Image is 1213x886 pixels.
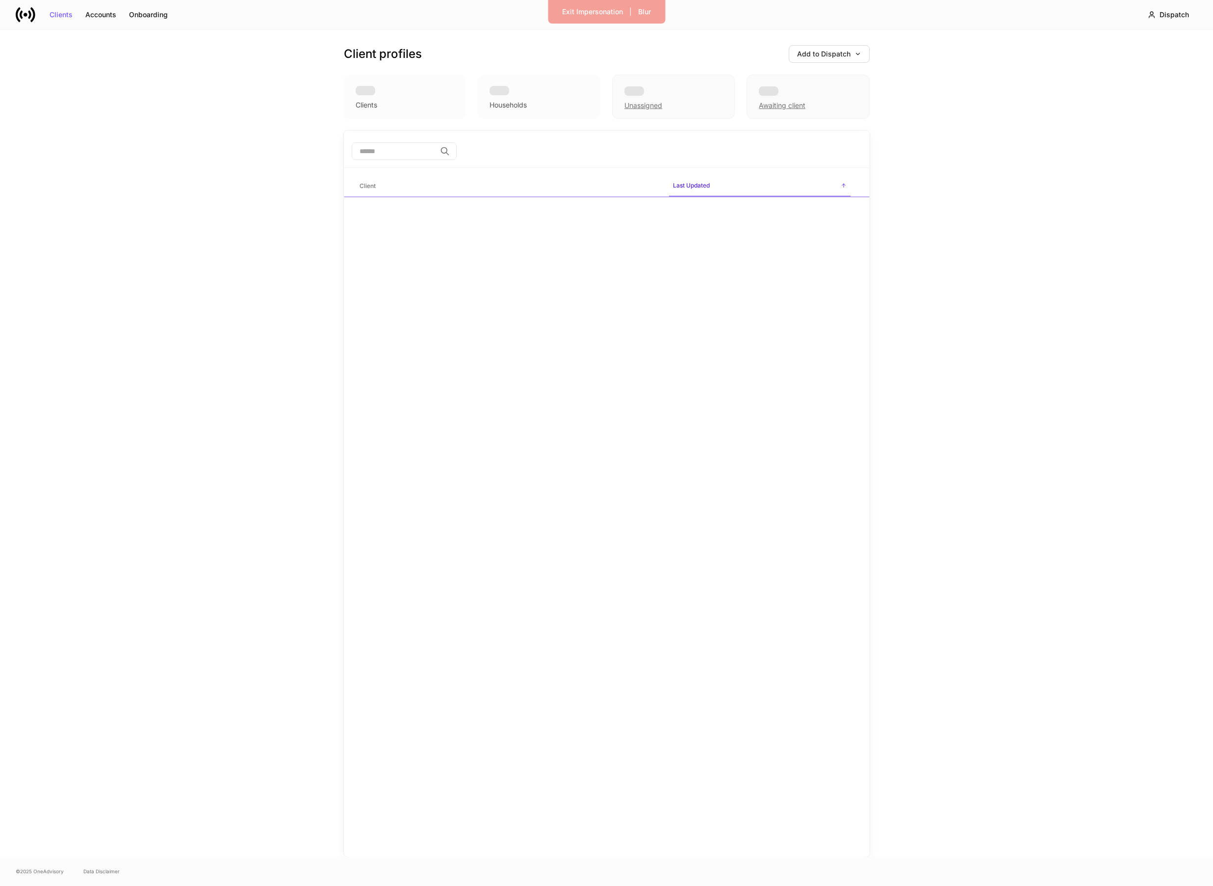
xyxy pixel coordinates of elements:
[356,176,661,196] span: Client
[669,176,851,197] span: Last Updated
[43,7,79,23] button: Clients
[624,101,662,110] div: Unassigned
[123,7,174,23] button: Onboarding
[612,75,735,119] div: Unassigned
[344,46,422,62] h3: Client profiles
[632,4,657,20] button: Blur
[759,101,805,110] div: Awaiting client
[789,45,870,63] button: Add to Dispatch
[562,8,623,15] div: Exit Impersonation
[747,75,869,119] div: Awaiting client
[797,51,861,57] div: Add to Dispatch
[85,11,116,18] div: Accounts
[129,11,168,18] div: Onboarding
[673,181,710,190] h6: Last Updated
[490,100,527,110] div: Households
[556,4,629,20] button: Exit Impersonation
[638,8,651,15] div: Blur
[356,100,377,110] div: Clients
[16,867,64,875] span: © 2025 OneAdvisory
[1139,6,1197,24] button: Dispatch
[360,181,376,190] h6: Client
[1160,11,1189,18] div: Dispatch
[83,867,120,875] a: Data Disclaimer
[79,7,123,23] button: Accounts
[50,11,73,18] div: Clients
